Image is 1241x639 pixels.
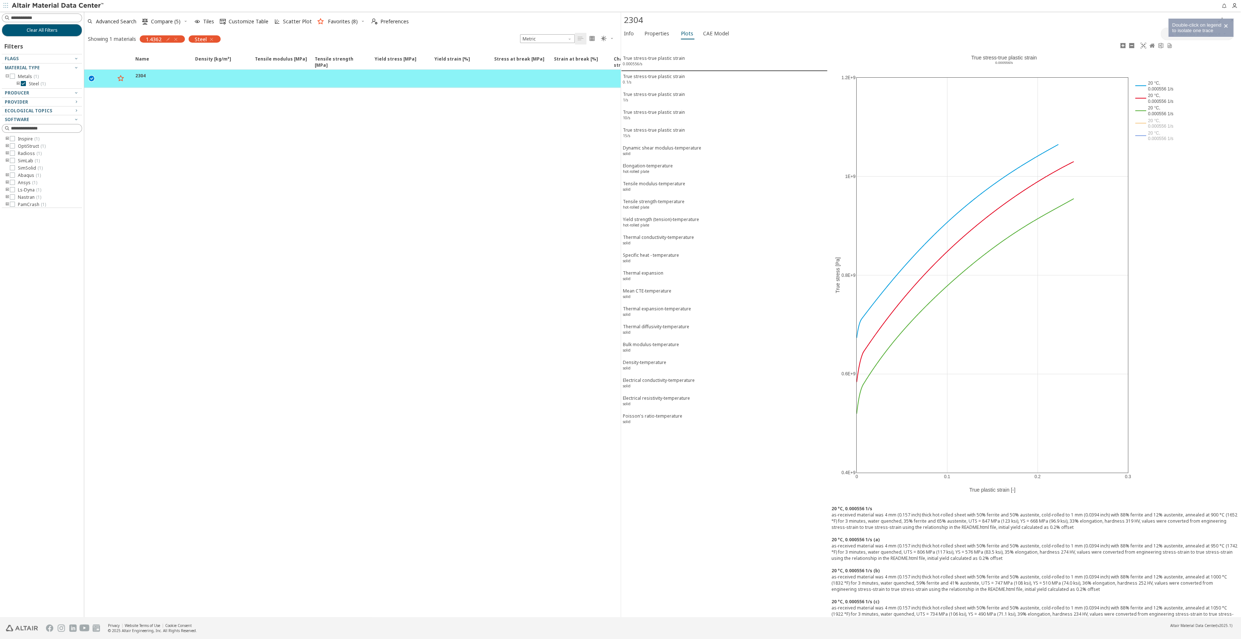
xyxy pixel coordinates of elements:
[623,73,685,87] div: True stress-true plastic strain
[34,73,39,80] span: ( 1 )
[29,81,46,87] span: Steel
[623,198,685,212] div: Tensile strength-temperature
[5,108,52,114] span: Ecological Topics
[18,151,42,156] span: Radioss
[18,194,41,200] span: Nastran
[191,56,251,69] span: Density [kg/m³]
[1215,14,1226,26] button: Full Screen
[220,19,226,24] i: 
[621,357,828,375] button: Density-temperaturesolid
[434,56,470,69] span: Yield strain [%]
[195,56,231,69] span: Density [kg/m³]
[624,28,634,39] span: Info
[18,180,37,186] span: Ansys
[5,65,40,71] span: Material Type
[108,623,120,628] a: Privacy
[621,53,828,71] button: True stress-true plastic strain0.000556/s
[5,194,10,200] i: toogle group
[375,56,416,69] span: Yield stress [MPa]
[2,24,82,36] button: Clear All Filters
[5,143,10,149] i: toogle group
[494,56,544,69] span: Stress at break [MPa]
[283,19,312,24] span: Scatter Plot
[831,506,872,512] b: 20 °C, 0.000556 1/s
[621,107,828,125] button: True stress-true plastic strain10/s
[328,19,358,24] span: Favorites (8)
[623,80,631,85] sup: 0.1/s
[623,151,631,156] sup: solid
[623,187,631,192] sup: solid
[681,28,693,39] span: Plots
[151,19,181,24] span: Compare (5)
[598,33,617,44] button: Theme
[1226,14,1238,26] button: Close
[88,35,136,42] div: Showing 1 materials
[18,158,40,164] span: SimLab
[36,194,41,200] span: ( 1 )
[831,574,1237,592] div: as-received material was 4 mm (0.157 inch) thick hot-rolled sheet with 50% ferrite and 50% austen...
[131,56,191,69] span: Name
[621,250,828,268] button: Specific heat - temperaturesolid
[623,205,649,210] sup: hot-rolled plate
[623,383,631,388] sup: solid
[2,63,82,72] button: Material Type
[1161,28,1234,40] button: AI CopilotMaterials Intelligence
[623,252,679,266] div: Specific heat - temperature
[36,172,41,178] span: ( 1 )
[621,214,828,232] button: Yield strength (tension)-temperaturehot-rolled plate
[2,89,82,97] button: Producer
[18,143,46,149] span: OptiStruct
[142,19,148,24] i: 
[623,365,631,371] sup: solid
[623,91,685,105] div: True stress-true plastic strain
[146,36,162,42] span: 1.4362
[623,359,666,373] div: Density-temperature
[108,628,197,633] div: © 2025 Altair Engineering, Inc. All Rights Reserved.
[623,216,699,230] div: Yield strength (tension)-temperature
[601,36,607,42] i: 
[644,28,669,39] span: Properties
[96,19,136,24] span: Advanced Search
[623,133,630,138] sup: 15/s
[623,413,682,426] div: Poisson's ratio-temperature
[623,270,663,283] div: Thermal expansion
[5,116,29,123] span: Software
[623,330,631,335] sup: solid
[310,56,370,69] span: Tensile strength [MPa]
[520,34,575,43] span: Metric
[554,56,598,69] span: Strain at break [%]
[380,19,409,24] span: Preferences
[5,180,10,186] i: toogle group
[623,288,671,301] div: Mean CTE-temperature
[621,321,828,339] button: Thermal diffusivity-temperaturesolid
[1170,623,1216,628] span: Altair Material Data Center
[624,14,1215,26] div: 2304
[586,33,598,44] button: Tile View
[623,324,689,337] div: Thermal diffusivity-temperature
[520,34,575,43] div: Unit System
[430,56,490,69] span: Yield strain [%]
[623,163,673,176] div: Elongation-temperature
[18,187,41,193] span: Ls-Dyna
[621,71,828,89] button: True stress-true plastic strain0.1/s
[372,19,377,24] i: 
[703,28,729,39] span: CAE Model
[35,158,40,164] span: ( 1 )
[5,55,19,62] span: Flags
[89,75,95,81] i: 
[621,286,828,303] button: Mean CTE-temperaturesolid
[831,605,1237,623] div: as-received material was 4 mm (0.157 inch) thick hot-rolled sheet with 50% ferrite and 50% austen...
[165,623,192,628] a: Cookie Consent
[5,99,28,105] span: Provider
[623,395,690,408] div: Electrical resistivity-temperature
[831,512,1237,530] div: as-received material was 4 mm (0.157 inch) thick hot-rolled sheet with 50% ferrite and 50% austen...
[621,196,828,214] button: Tensile strength-temperaturehot-rolled plate
[18,74,39,80] span: Metals
[32,179,37,186] span: ( 1 )
[5,173,10,178] i: toogle group
[623,341,679,355] div: Bulk modulus-temperature
[5,136,10,142] i: toogle group
[1170,623,1232,628] div: (v2025.1)
[6,625,38,631] img: Altair Engineering
[195,36,207,42] span: Steel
